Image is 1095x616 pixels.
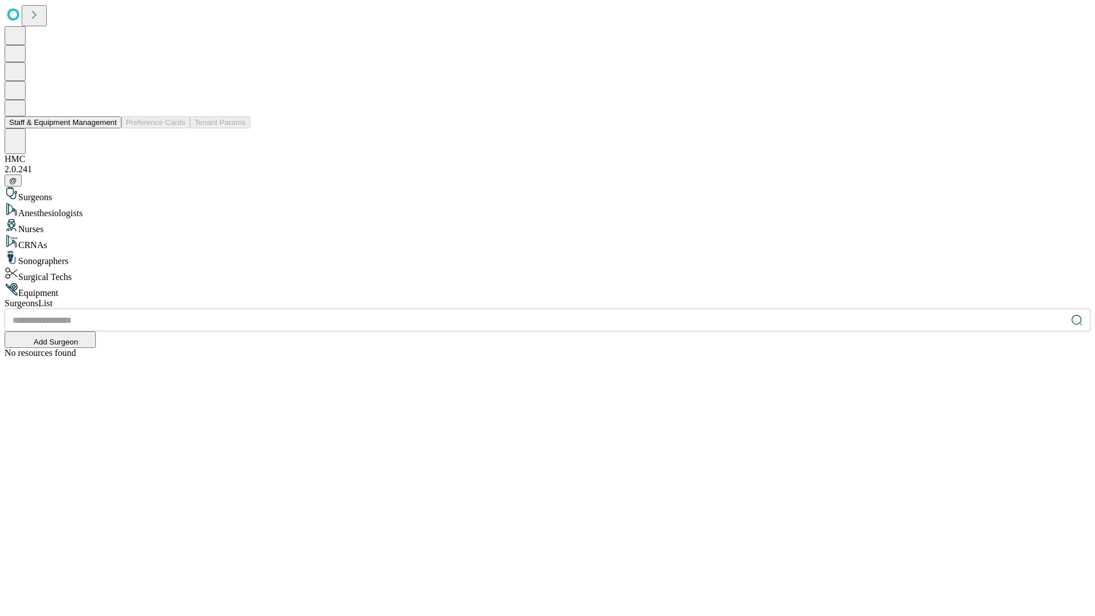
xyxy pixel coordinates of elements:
[5,348,1090,358] div: No resources found
[5,202,1090,218] div: Anesthesiologists
[5,116,121,128] button: Staff & Equipment Management
[9,176,17,185] span: @
[5,331,96,348] button: Add Surgeon
[190,116,250,128] button: Tenant Params
[5,298,1090,309] div: Surgeons List
[121,116,190,128] button: Preference Cards
[34,338,78,346] span: Add Surgeon
[5,250,1090,266] div: Sonographers
[5,164,1090,175] div: 2.0.241
[5,175,22,187] button: @
[5,266,1090,282] div: Surgical Techs
[5,282,1090,298] div: Equipment
[5,234,1090,250] div: CRNAs
[5,218,1090,234] div: Nurses
[5,187,1090,202] div: Surgeons
[5,154,1090,164] div: HMC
